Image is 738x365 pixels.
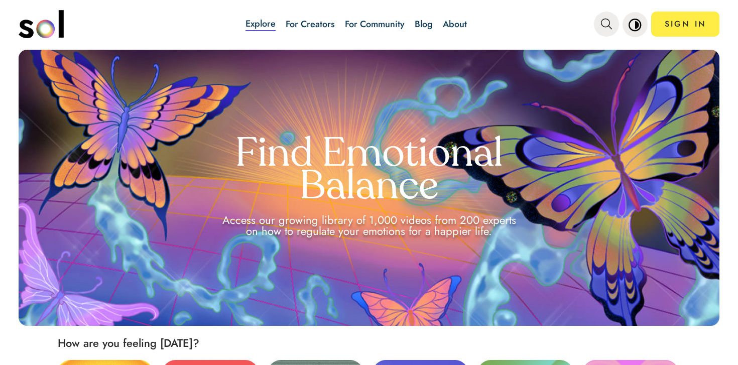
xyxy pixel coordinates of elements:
[345,18,405,31] a: For Community
[58,336,738,350] h2: How are you feeling [DATE]?
[651,12,719,37] a: SIGN IN
[245,17,276,31] a: Explore
[19,7,720,42] nav: main navigation
[164,139,574,204] h1: Find Emotional Balance
[286,18,335,31] a: For Creators
[415,18,433,31] a: Blog
[443,18,467,31] a: About
[19,10,64,38] img: logo
[215,214,523,236] div: Access our growing library of 1,000 videos from 200 experts on how to regulate your emotions for ...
